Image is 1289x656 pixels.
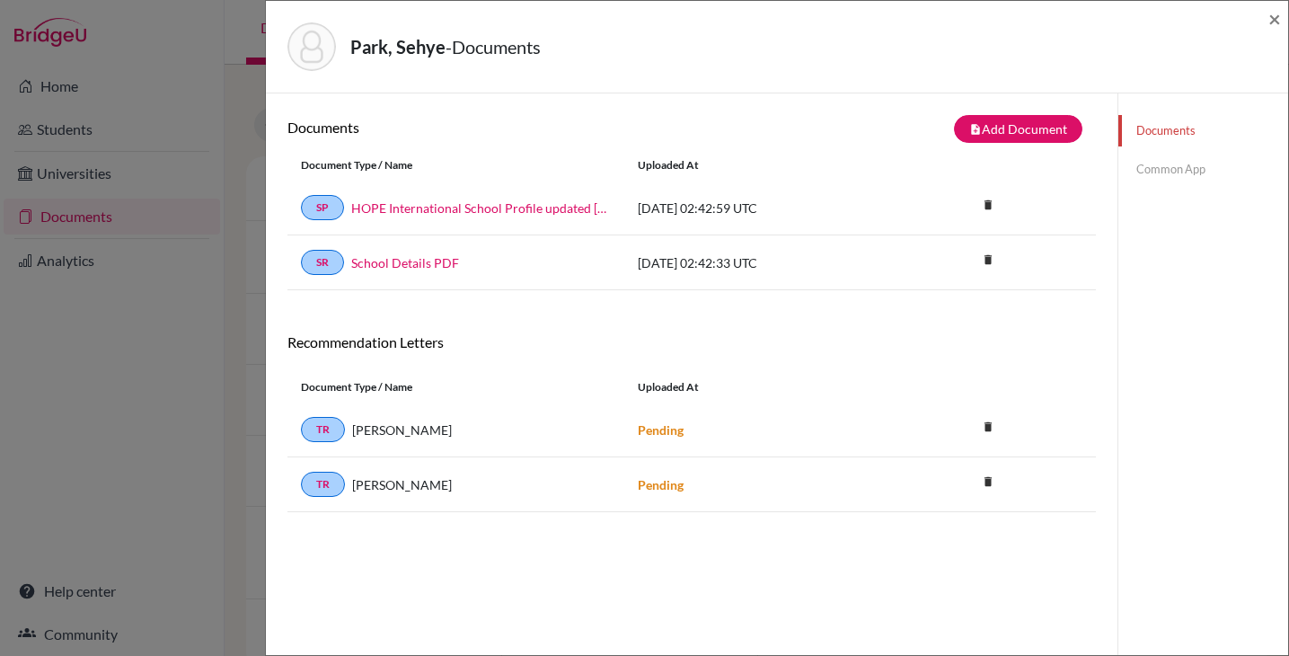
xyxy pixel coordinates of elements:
[975,413,1002,440] i: delete
[624,253,894,272] div: [DATE] 02:42:33 UTC
[638,422,684,438] strong: Pending
[352,421,452,439] span: [PERSON_NAME]
[1268,8,1281,30] button: Close
[969,123,982,136] i: note_add
[351,199,611,217] a: HOPE International School Profile updated [DATE][DOMAIN_NAME]_wide
[624,199,894,217] div: [DATE] 02:42:59 UTC
[954,115,1082,143] button: note_addAdd Document
[287,119,692,136] h6: Documents
[624,379,894,395] div: Uploaded at
[975,416,1002,440] a: delete
[351,253,459,272] a: School Details PDF
[975,191,1002,218] i: delete
[352,475,452,494] span: [PERSON_NAME]
[287,333,1096,350] h6: Recommendation Letters
[975,468,1002,495] i: delete
[446,36,541,58] span: - Documents
[975,249,1002,273] a: delete
[301,472,345,497] a: TR
[975,246,1002,273] i: delete
[350,36,446,58] strong: Park, Sehye
[301,195,344,220] a: SP
[975,471,1002,495] a: delete
[287,157,624,173] div: Document Type / Name
[287,379,624,395] div: Document Type / Name
[1118,115,1288,146] a: Documents
[301,417,345,442] a: TR
[1268,5,1281,31] span: ×
[975,194,1002,218] a: delete
[638,477,684,492] strong: Pending
[1118,154,1288,185] a: Common App
[624,157,894,173] div: Uploaded at
[301,250,344,275] a: SR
